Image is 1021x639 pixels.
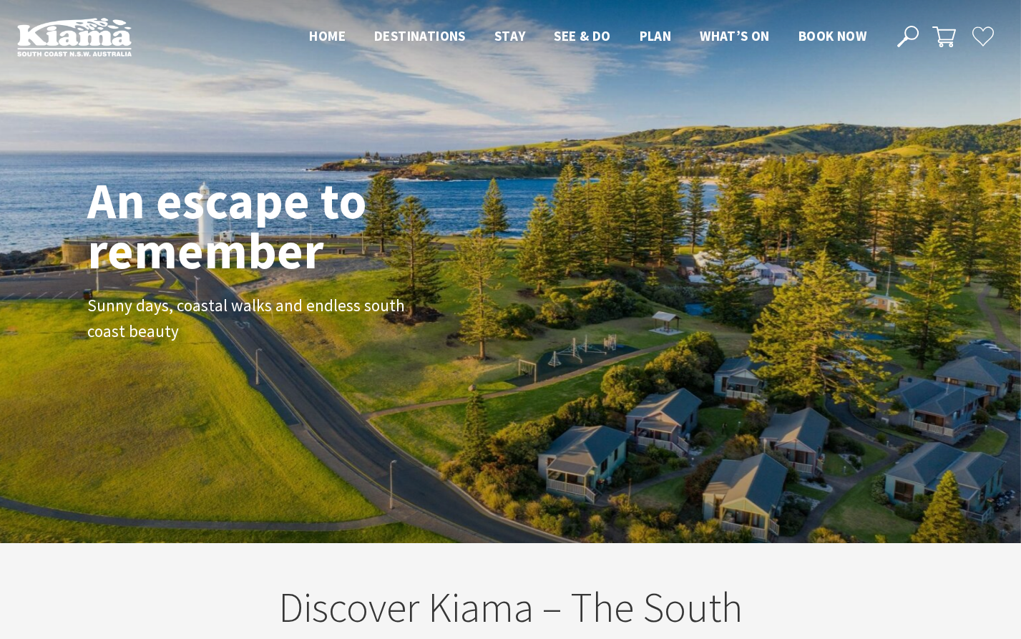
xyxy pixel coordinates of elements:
span: See & Do [554,27,610,44]
h1: An escape to remember [87,175,481,275]
span: Stay [494,27,526,44]
img: Kiama Logo [17,17,132,57]
p: Sunny days, coastal walks and endless south coast beauty [87,293,409,346]
span: Plan [640,27,672,44]
span: Destinations [374,27,466,44]
nav: Main Menu [295,25,881,49]
span: Book now [798,27,866,44]
span: What’s On [700,27,770,44]
span: Home [309,27,346,44]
